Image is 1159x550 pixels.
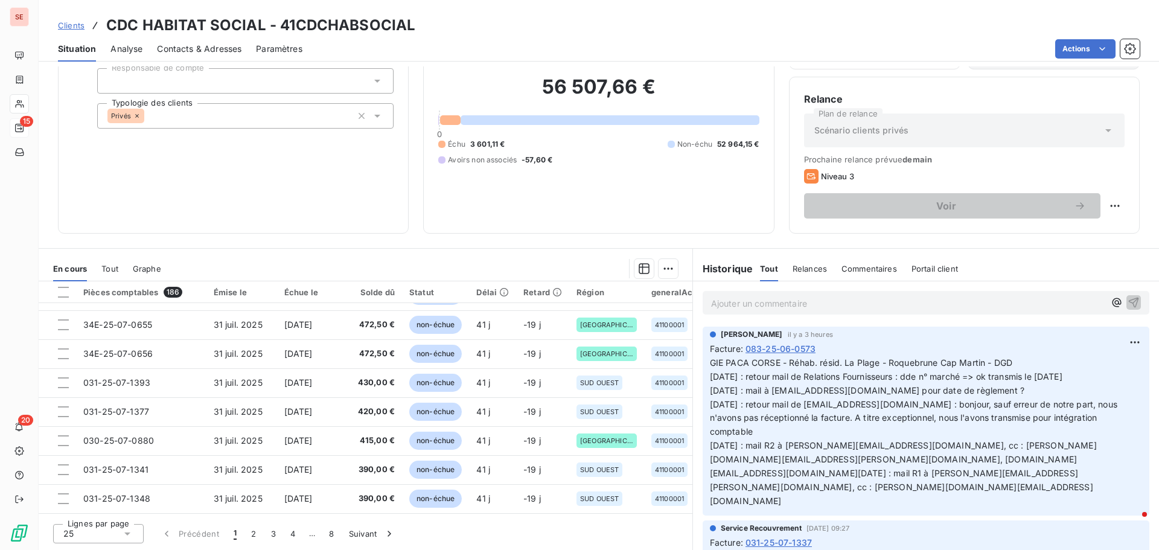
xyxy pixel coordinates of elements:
span: [PERSON_NAME] [721,329,783,340]
span: 31 juil. 2025 [214,406,263,417]
span: -19 j [523,406,541,417]
span: GIE PACA CORSE - Réhab. résid. La Plage - Roquebrune Cap Martin - DGD [DATE] : retour mail de Rel... [710,357,1120,506]
div: Statut [409,287,462,297]
span: -57,60 € [522,155,552,165]
span: … [302,524,322,543]
span: Relances [793,264,827,273]
span: 41100001 [655,466,684,473]
div: SE [10,7,29,27]
span: Clients [58,21,85,30]
input: Ajouter une valeur [107,75,117,86]
span: 52 964,15 € [717,139,759,150]
h6: Relance [804,92,1125,106]
span: Service Recouvrement [721,523,802,534]
span: -19 j [523,464,541,475]
div: Émise le [214,287,270,297]
span: 1 [234,528,237,540]
span: Tout [760,264,778,273]
span: non-échue [409,374,462,392]
div: Pièces comptables [83,287,199,298]
span: non-échue [409,316,462,334]
span: Analyse [110,43,142,55]
h6: Historique [693,261,753,276]
span: Situation [58,43,96,55]
span: -19 j [523,319,541,330]
span: [DATE] 09:27 [806,525,850,532]
span: 31 juil. 2025 [214,464,263,475]
button: Voir [804,193,1100,219]
span: 41 j [476,319,490,330]
button: 4 [283,521,302,546]
span: 31 juil. 2025 [214,319,263,330]
button: 1 [226,521,244,546]
button: Suivant [342,521,403,546]
span: 41100001 [655,495,684,502]
span: 15 [20,116,33,127]
span: 031-25-07-1393 [83,377,150,388]
div: Retard [523,287,562,297]
span: Prochaine relance prévue [804,155,1125,164]
button: Précédent [153,521,226,546]
span: 472,50 € [353,348,395,360]
h3: CDC HABITAT SOCIAL - 41CDCHABSOCIAL [106,14,415,36]
span: Graphe [133,264,161,273]
span: Scénario clients privés [814,124,908,136]
span: 415,00 € [353,435,395,447]
span: 031-25-07-1341 [83,464,148,475]
span: 41100001 [655,437,684,444]
div: Échue le [284,287,338,297]
div: Région [576,287,637,297]
span: 030-25-07-0880 [83,435,154,446]
button: Actions [1055,39,1116,59]
span: Facture : [710,342,743,355]
span: Facture : [710,536,743,549]
span: -19 j [523,377,541,388]
span: 083-25-06-0573 [746,342,816,355]
span: Privés [111,112,131,120]
span: 390,00 € [353,464,395,476]
span: 430,00 € [353,377,395,389]
a: Clients [58,19,85,31]
span: [GEOGRAPHIC_DATA] [580,350,633,357]
span: 31 juil. 2025 [214,493,263,504]
span: SUD OUEST [580,495,619,502]
span: [GEOGRAPHIC_DATA] [580,437,633,444]
button: 3 [264,521,283,546]
span: 31 juil. 2025 [214,348,263,359]
span: 186 [164,287,182,298]
span: 41 j [476,406,490,417]
span: Non-échu [677,139,712,150]
span: 41100001 [655,350,684,357]
span: non-échue [409,461,462,479]
span: 41 j [476,464,490,475]
span: 472,50 € [353,319,395,331]
span: 390,00 € [353,493,395,505]
span: Commentaires [841,264,897,273]
span: demain [902,155,932,164]
span: Niveau 3 [821,171,854,181]
span: 41100001 [655,408,684,415]
span: Tout [101,264,118,273]
span: non-échue [409,403,462,421]
div: generalAccountId [651,287,723,297]
span: SUD OUEST [580,379,619,386]
span: 41 j [476,348,490,359]
span: 3 601,11 € [470,139,505,150]
span: 41 j [476,493,490,504]
span: Contacts & Adresses [157,43,241,55]
h2: 56 507,66 € [438,75,759,111]
span: -19 j [523,348,541,359]
span: 34E-25-07-0656 [83,348,153,359]
span: 34E-25-07-0655 [83,319,152,330]
span: 031-25-07-1348 [83,493,150,504]
span: Paramètres [256,43,302,55]
span: 031-25-07-1377 [83,406,149,417]
span: 420,00 € [353,406,395,418]
span: Portail client [912,264,958,273]
span: 031-25-07-1337 [746,536,812,549]
span: 0 [437,129,442,139]
span: [DATE] [284,348,313,359]
span: [DATE] [284,406,313,417]
span: non-échue [409,432,462,450]
span: -19 j [523,493,541,504]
